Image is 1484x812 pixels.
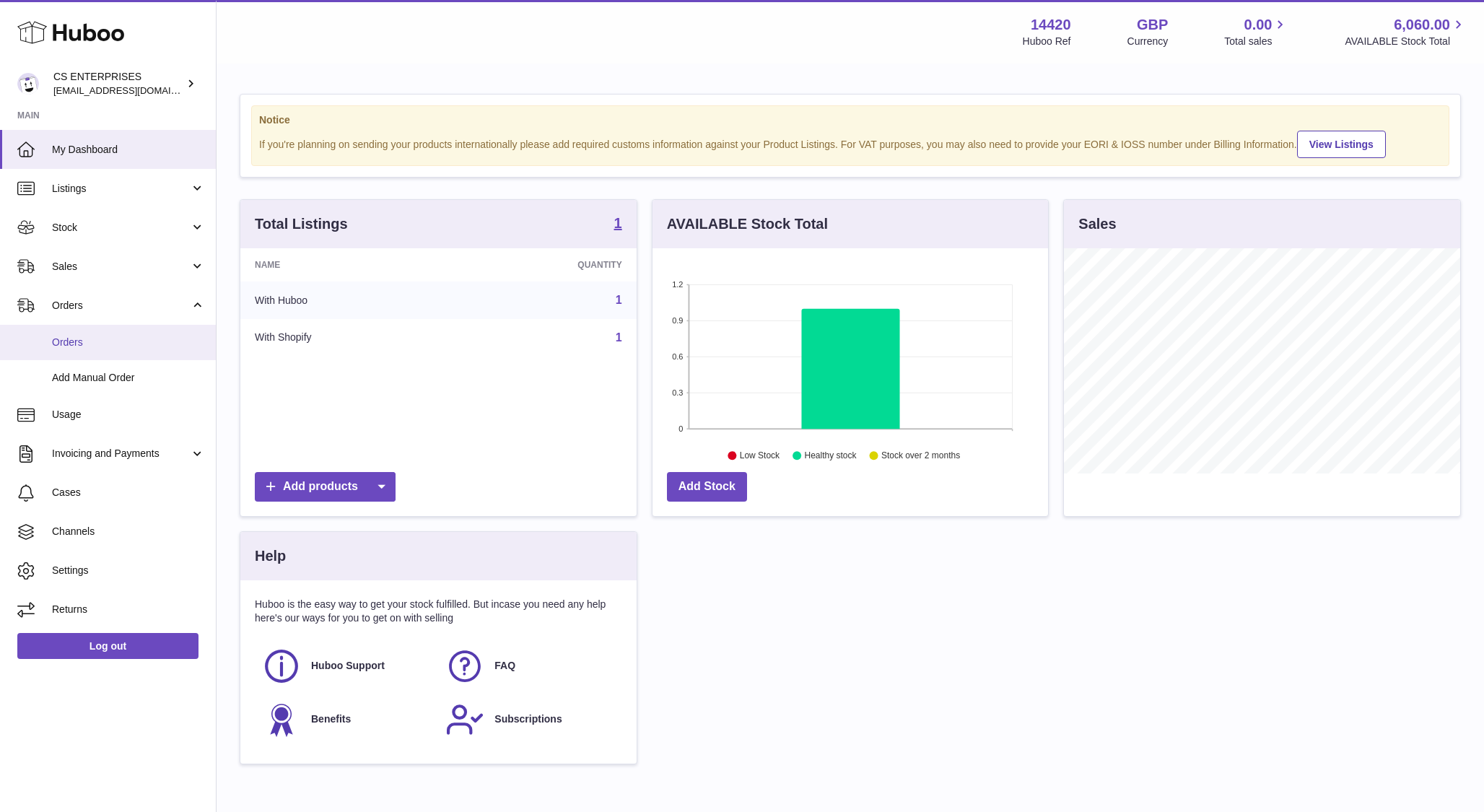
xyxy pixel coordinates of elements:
[445,700,614,739] a: Subscriptions
[255,214,348,234] h3: Total Listings
[1297,131,1386,158] a: View Listings
[672,280,683,289] text: 1.2
[614,216,622,230] strong: 1
[52,447,190,460] span: Invoicing and Payments
[445,647,614,686] a: FAQ
[52,525,205,538] span: Channels
[52,486,205,499] span: Cases
[1078,214,1116,234] h3: Sales
[240,281,454,319] td: With Huboo
[52,603,205,616] span: Returns
[1023,35,1071,48] div: Huboo Ref
[667,472,747,502] a: Add Stock
[52,564,205,577] span: Settings
[255,546,286,566] h3: Help
[255,472,396,502] a: Add products
[52,336,205,349] span: Orders
[259,113,1441,127] strong: Notice
[1031,15,1071,35] strong: 14420
[311,712,351,726] span: Benefits
[52,299,190,313] span: Orders
[255,598,622,625] p: Huboo is the easy way to get your stock fulfilled. But incase you need any help here's our ways f...
[1345,15,1467,48] a: 6,060.00 AVAILABLE Stock Total
[678,424,683,433] text: 0
[1224,35,1288,48] span: Total sales
[804,451,857,461] text: Healthy stock
[1137,15,1168,35] strong: GBP
[53,70,183,97] div: CS ENTERPRISES
[240,319,454,357] td: With Shopify
[262,647,431,686] a: Huboo Support
[52,260,190,274] span: Sales
[672,316,683,325] text: 0.9
[454,248,637,281] th: Quantity
[53,84,212,96] span: [EMAIL_ADDRESS][DOMAIN_NAME]
[240,248,454,281] th: Name
[616,294,622,306] a: 1
[259,128,1441,158] div: If you're planning on sending your products internationally please add required customs informati...
[52,143,205,157] span: My Dashboard
[614,216,622,233] a: 1
[17,633,198,659] a: Log out
[672,388,683,397] text: 0.3
[1224,15,1288,48] a: 0.00 Total sales
[494,712,562,726] span: Subscriptions
[740,451,780,461] text: Low Stock
[1244,15,1273,35] span: 0.00
[1345,35,1467,48] span: AVAILABLE Stock Total
[881,451,960,461] text: Stock over 2 months
[52,371,205,385] span: Add Manual Order
[52,221,190,235] span: Stock
[1127,35,1169,48] div: Currency
[52,182,190,196] span: Listings
[52,408,205,422] span: Usage
[311,659,385,673] span: Huboo Support
[1394,15,1450,35] span: 6,060.00
[17,73,39,95] img: csenterprisesholding@gmail.com
[672,352,683,361] text: 0.6
[262,700,431,739] a: Benefits
[667,214,828,234] h3: AVAILABLE Stock Total
[494,659,515,673] span: FAQ
[616,331,622,344] a: 1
